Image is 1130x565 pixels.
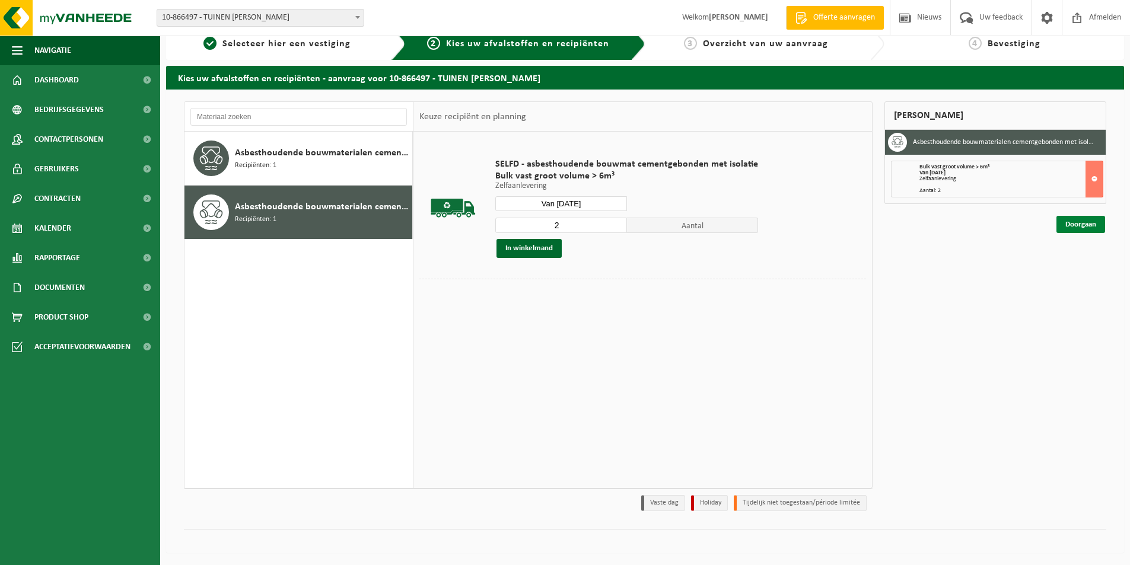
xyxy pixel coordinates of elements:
[235,160,276,171] span: Recipiënten: 1
[203,37,217,50] span: 1
[235,146,409,160] span: Asbesthoudende bouwmaterialen cementgebonden (hechtgebonden)
[627,218,759,233] span: Aantal
[495,182,758,190] p: Zelfaanlevering
[34,302,88,332] span: Product Shop
[34,125,103,154] span: Contactpersonen
[172,37,382,51] a: 1Selecteer hier een vestiging
[34,243,80,273] span: Rapportage
[222,39,351,49] span: Selecteer hier een vestiging
[810,12,878,24] span: Offerte aanvragen
[913,133,1097,152] h3: Asbesthoudende bouwmaterialen cementgebonden met isolatie(hechtgebonden)
[235,214,276,225] span: Recipiënten: 1
[427,37,440,50] span: 2
[157,9,364,26] span: 10-866497 - TUINEN VERPLANCKE PATRICK - ICHTEGEM
[184,186,413,239] button: Asbesthoudende bouwmaterialen cementgebonden met isolatie(hechtgebonden) Recipiënten: 1
[641,495,685,511] li: Vaste dag
[709,13,768,22] strong: [PERSON_NAME]
[1056,216,1105,233] a: Doorgaan
[884,101,1106,130] div: [PERSON_NAME]
[34,65,79,95] span: Dashboard
[34,273,85,302] span: Documenten
[34,332,130,362] span: Acceptatievoorwaarden
[919,164,989,170] span: Bulk vast groot volume > 6m³
[157,9,364,27] span: 10-866497 - TUINEN VERPLANCKE PATRICK - ICHTEGEM
[988,39,1040,49] span: Bevestiging
[919,170,946,176] strong: Van [DATE]
[446,39,609,49] span: Kies uw afvalstoffen en recipiënten
[190,108,407,126] input: Materiaal zoeken
[684,37,697,50] span: 3
[969,37,982,50] span: 4
[34,95,104,125] span: Bedrijfsgegevens
[184,132,413,186] button: Asbesthoudende bouwmaterialen cementgebonden (hechtgebonden) Recipiënten: 1
[34,36,71,65] span: Navigatie
[691,495,728,511] li: Holiday
[34,154,79,184] span: Gebruikers
[734,495,867,511] li: Tijdelijk niet toegestaan/période limitée
[919,176,1103,182] div: Zelfaanlevering
[919,188,1103,194] div: Aantal: 2
[495,196,627,211] input: Selecteer datum
[235,200,409,214] span: Asbesthoudende bouwmaterialen cementgebonden met isolatie(hechtgebonden)
[496,239,562,258] button: In winkelmand
[786,6,884,30] a: Offerte aanvragen
[413,102,532,132] div: Keuze recipiënt en planning
[34,184,81,213] span: Contracten
[166,66,1124,89] h2: Kies uw afvalstoffen en recipiënten - aanvraag voor 10-866497 - TUINEN [PERSON_NAME]
[703,39,828,49] span: Overzicht van uw aanvraag
[495,158,758,170] span: SELFD - asbesthoudende bouwmat cementgebonden met isolatie
[495,170,758,182] span: Bulk vast groot volume > 6m³
[34,213,71,243] span: Kalender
